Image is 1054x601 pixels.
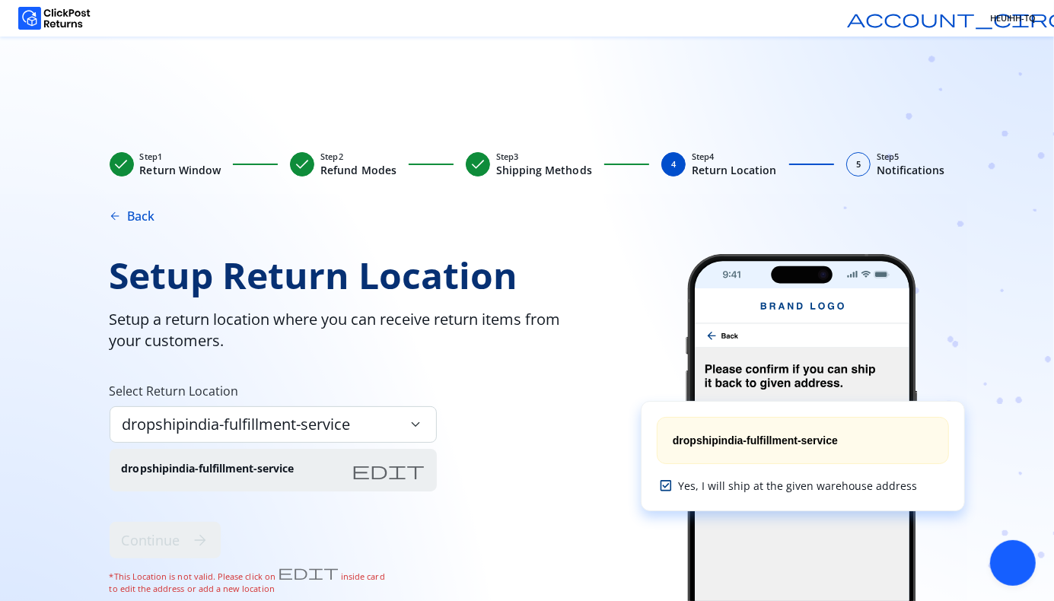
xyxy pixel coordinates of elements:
span: Return Location [692,163,777,178]
span: keyboard_arrow_down [407,416,424,433]
span: *This Location is not valid. Please click on inside card to edit the address or add a new location [110,564,601,595]
span: Setup Return Location [110,254,601,297]
button: edit [352,461,425,479]
span: Step 1 [140,151,221,163]
button: arrow_backBack [110,207,155,225]
span: check [469,155,487,173]
span: Yes, I will ship at the given warehouse address [678,479,917,493]
span: arrow_back [110,210,122,222]
img: Logo [18,7,91,30]
span: Step 4 [692,151,777,163]
div: Close chat [990,540,1036,586]
span: dropshipindia-fulfillment-service [123,414,351,435]
span: Return Window [140,163,221,178]
span: Shipping Methods [496,163,592,178]
span: check [293,155,311,173]
span: edit [278,564,339,580]
span: 4 [671,158,676,170]
span: dropshipindia-fulfillment-service [673,434,838,447]
span: HEUIHH-TQ [990,12,1036,24]
span: Select Return Location [110,382,438,400]
span: check [113,155,131,173]
span: arrow_forward [192,532,209,549]
span: Refund Modes [320,163,396,178]
p: dropshipindia-fulfillment-service [122,461,294,476]
span: Setup a return location where you can receive return items from your customers. [110,309,601,351]
span: Step 3 [496,151,592,163]
span: Step 2 [320,151,396,163]
button: Continuearrow_forward [110,522,221,558]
